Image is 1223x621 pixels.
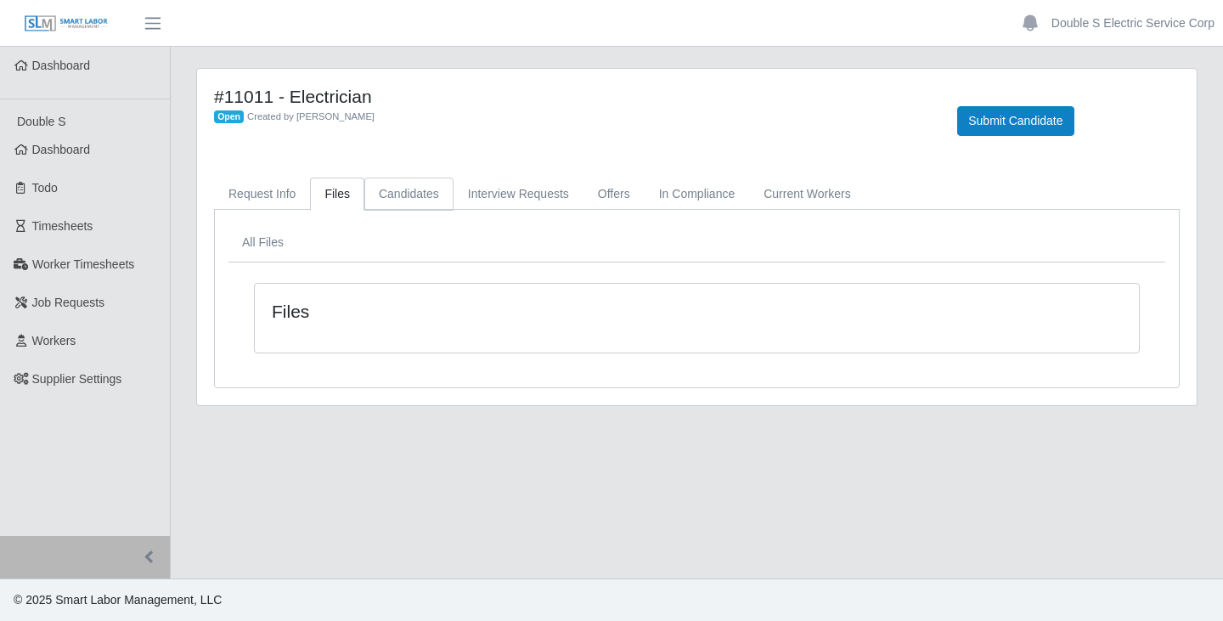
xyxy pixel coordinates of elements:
span: Created by [PERSON_NAME] [247,111,375,121]
span: Dashboard [32,143,91,156]
span: Job Requests [32,296,105,309]
h4: Files [272,301,611,322]
span: Worker Timesheets [32,257,134,271]
a: Current Workers [749,178,865,211]
h4: #11011 - Electrician [214,86,932,107]
a: Request Info [214,178,310,211]
span: Dashboard [32,59,91,72]
span: Double S [17,115,66,128]
li: All Files [242,234,284,251]
a: In Compliance [645,178,750,211]
a: Offers [583,178,645,211]
span: Workers [32,334,76,347]
span: Open [214,110,244,124]
span: Timesheets [32,219,93,233]
a: Interview Requests [454,178,583,211]
span: Supplier Settings [32,372,122,386]
img: SLM Logo [24,14,109,33]
a: Files [310,178,364,211]
button: Submit Candidate [957,106,1074,136]
span: © 2025 Smart Labor Management, LLC [14,593,222,607]
span: Todo [32,181,58,195]
a: Double S Electric Service Corp [1051,14,1215,32]
a: Candidates [364,178,454,211]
